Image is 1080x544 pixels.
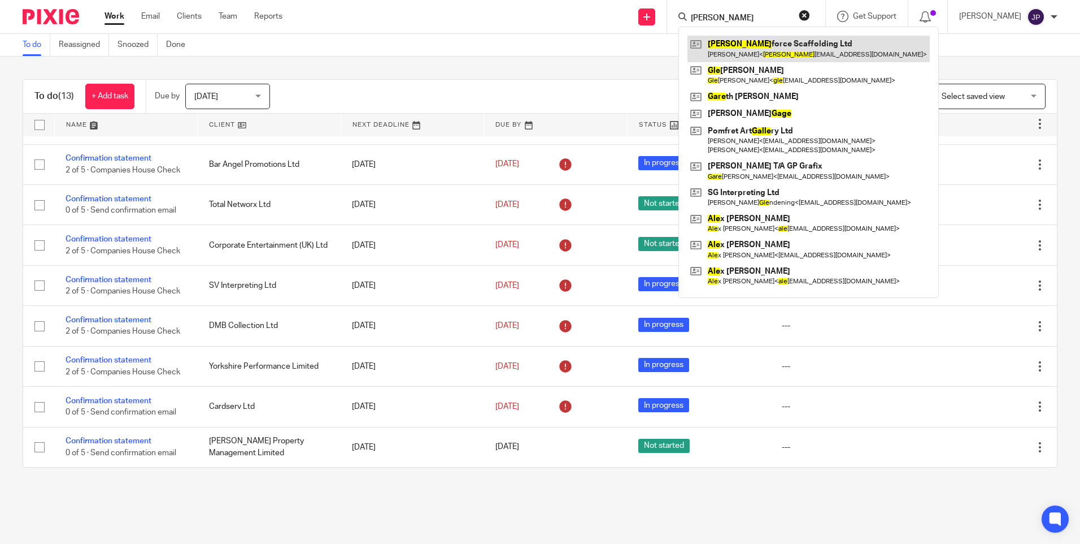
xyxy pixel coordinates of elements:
[341,185,484,225] td: [DATE]
[198,225,341,265] td: Corporate Entertainment (UK) Ltd
[341,346,484,386] td: [DATE]
[177,11,202,22] a: Clients
[66,287,180,295] span: 2 of 5 · Companies House Check
[495,322,519,330] span: [DATE]
[66,356,151,364] a: Confirmation statement
[495,443,519,451] span: [DATE]
[341,144,484,184] td: [DATE]
[58,92,74,101] span: (13)
[198,185,341,225] td: Total Networx Ltd
[782,361,903,372] div: ---
[104,11,124,22] a: Work
[23,9,79,24] img: Pixie
[198,427,341,467] td: [PERSON_NAME] Property Management Limited
[254,11,282,22] a: Reports
[66,206,176,214] span: 0 of 5 · Send confirmation email
[799,10,810,21] button: Clear
[155,90,180,102] p: Due by
[198,306,341,346] td: DMB Collection Ltd
[942,93,1005,101] span: Select saved view
[782,320,903,331] div: ---
[638,398,689,412] span: In progress
[1027,8,1045,26] img: svg%3E
[690,14,791,24] input: Search
[495,282,519,290] span: [DATE]
[66,276,151,284] a: Confirmation statement
[66,437,151,445] a: Confirmation statement
[638,358,689,372] span: In progress
[495,362,519,370] span: [DATE]
[66,328,180,336] span: 2 of 5 · Companies House Check
[495,241,519,249] span: [DATE]
[66,154,151,162] a: Confirmation statement
[59,34,109,56] a: Reassigned
[117,34,158,56] a: Snoozed
[66,235,151,243] a: Confirmation statement
[66,368,180,376] span: 2 of 5 · Companies House Check
[341,265,484,305] td: [DATE]
[782,401,903,412] div: ---
[66,449,176,457] span: 0 of 5 · Send confirmation email
[66,247,180,255] span: 2 of 5 · Companies House Check
[34,90,74,102] h1: To do
[341,225,484,265] td: [DATE]
[198,265,341,305] td: SV Interpreting Ltd
[638,439,690,453] span: Not started
[66,316,151,324] a: Confirmation statement
[495,161,519,169] span: [DATE]
[66,408,176,416] span: 0 of 5 · Send confirmation email
[198,144,341,184] td: Bar Angel Promotions Ltd
[782,442,903,453] div: ---
[66,166,180,174] span: 2 of 5 · Companies House Check
[166,34,194,56] a: Done
[198,346,341,386] td: Yorkshire Performance Limited
[23,34,50,56] a: To do
[141,11,160,22] a: Email
[341,306,484,346] td: [DATE]
[959,11,1021,22] p: [PERSON_NAME]
[66,397,151,405] a: Confirmation statement
[853,12,896,20] span: Get Support
[495,201,519,209] span: [DATE]
[638,277,689,291] span: In progress
[495,403,519,411] span: [DATE]
[85,84,134,109] a: + Add task
[66,195,151,203] a: Confirmation statement
[638,318,689,332] span: In progress
[194,93,218,101] span: [DATE]
[638,237,690,251] span: Not started
[638,156,689,170] span: In progress
[341,387,484,427] td: [DATE]
[219,11,237,22] a: Team
[341,427,484,467] td: [DATE]
[638,196,690,210] span: Not started
[198,387,341,427] td: Cardserv Ltd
